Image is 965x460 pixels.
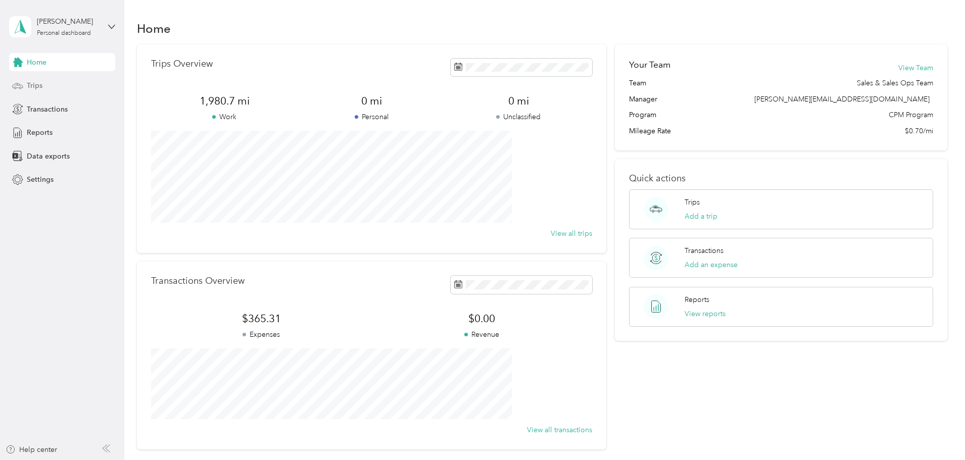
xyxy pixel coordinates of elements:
span: $365.31 [151,312,371,326]
span: Trips [27,80,42,91]
p: Quick actions [629,173,933,184]
p: Unclassified [445,112,592,122]
button: View reports [685,309,726,319]
p: Trips Overview [151,59,213,69]
p: Personal [298,112,445,122]
p: Transactions Overview [151,276,245,286]
div: [PERSON_NAME] [37,16,100,27]
h2: Your Team [629,59,670,71]
span: Team [629,78,646,88]
span: 1,980.7 mi [151,94,298,108]
span: $0.70/mi [905,126,933,136]
h1: Home [137,23,171,34]
p: Trips [685,197,700,208]
span: $0.00 [371,312,592,326]
span: 0 mi [445,94,592,108]
div: Personal dashboard [37,30,91,36]
button: Add a trip [685,211,717,222]
button: View Team [898,63,933,73]
span: Reports [27,127,53,138]
p: Expenses [151,329,371,340]
button: View all trips [551,228,592,239]
span: Program [629,110,656,120]
span: Transactions [27,104,68,115]
button: Add an expense [685,260,738,270]
button: Help center [6,444,57,455]
span: 0 mi [298,94,445,108]
span: Sales & Sales Ops Team [857,78,933,88]
p: Work [151,112,298,122]
span: [PERSON_NAME][EMAIL_ADDRESS][DOMAIN_NAME] [754,95,930,104]
p: Revenue [371,329,592,340]
iframe: Everlance-gr Chat Button Frame [908,403,965,460]
span: CPM Program [889,110,933,120]
p: Reports [685,294,709,305]
span: Data exports [27,151,70,162]
span: Manager [629,94,657,105]
span: Mileage Rate [629,126,671,136]
span: Home [27,57,46,68]
p: Transactions [685,245,723,256]
button: View all transactions [527,425,592,435]
span: Settings [27,174,54,185]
